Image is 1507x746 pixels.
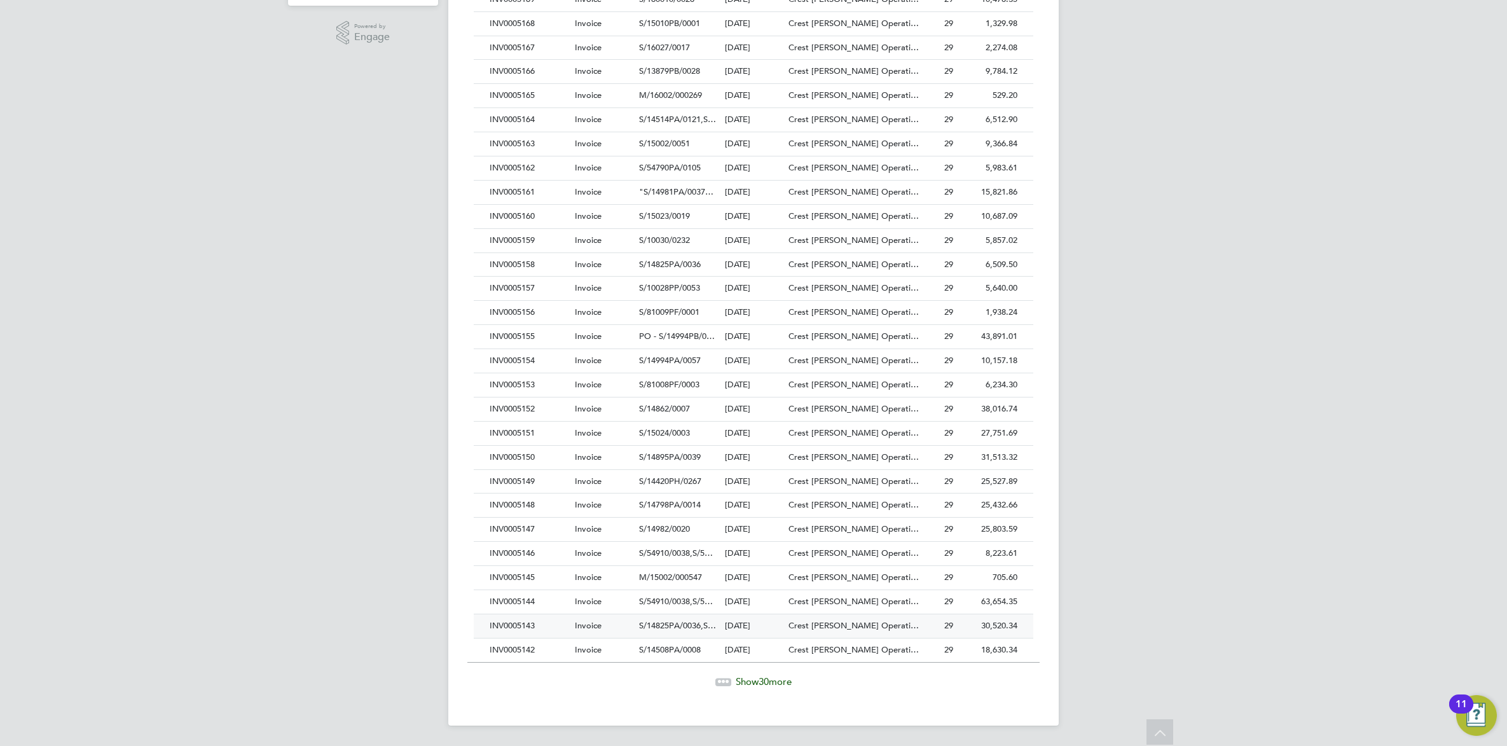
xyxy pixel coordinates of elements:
[486,277,572,300] div: INV0005157
[722,84,786,107] div: [DATE]
[639,90,702,100] span: M/16002/000269
[788,90,919,100] span: Crest [PERSON_NAME] Operati…
[956,229,1021,252] div: 5,857.02
[788,355,919,366] span: Crest [PERSON_NAME] Operati…
[788,596,919,607] span: Crest [PERSON_NAME] Operati…
[722,422,786,445] div: [DATE]
[486,205,572,228] div: INV0005160
[788,523,919,534] span: Crest [PERSON_NAME] Operati…
[486,36,572,60] div: INV0005167
[788,66,919,76] span: Crest [PERSON_NAME] Operati…
[639,523,690,534] span: S/14982/0020
[788,548,919,558] span: Crest [PERSON_NAME] Operati…
[944,307,953,317] span: 29
[486,325,572,349] div: INV0005155
[486,446,572,469] div: INV0005150
[722,470,786,494] div: [DATE]
[788,42,919,53] span: Crest [PERSON_NAME] Operati…
[956,422,1021,445] div: 27,751.69
[944,523,953,534] span: 29
[639,403,690,414] span: S/14862/0007
[639,452,701,462] span: S/14895PA/0039
[639,18,700,29] span: S/15010PB/0001
[486,494,572,517] div: INV0005148
[788,620,919,631] span: Crest [PERSON_NAME] Operati…
[639,355,701,366] span: S/14994PA/0057
[722,325,786,349] div: [DATE]
[788,452,919,462] span: Crest [PERSON_NAME] Operati…
[956,132,1021,156] div: 9,366.84
[944,620,953,631] span: 29
[722,253,786,277] div: [DATE]
[486,156,572,180] div: INV0005162
[788,162,919,173] span: Crest [PERSON_NAME] Operati…
[788,427,919,438] span: Crest [PERSON_NAME] Operati…
[722,446,786,469] div: [DATE]
[944,114,953,125] span: 29
[486,590,572,614] div: INV0005144
[944,42,953,53] span: 29
[486,349,572,373] div: INV0005154
[788,379,919,390] span: Crest [PERSON_NAME] Operati…
[722,301,786,324] div: [DATE]
[944,331,953,342] span: 29
[788,282,919,293] span: Crest [PERSON_NAME] Operati…
[575,548,602,558] span: Invoice
[486,108,572,132] div: INV0005164
[639,331,715,342] span: PO - S/14994PB/0…
[575,403,602,414] span: Invoice
[639,66,700,76] span: S/13879PB/0028
[486,229,572,252] div: INV0005159
[639,427,690,438] span: S/15024/0003
[722,60,786,83] div: [DATE]
[944,186,953,197] span: 29
[575,379,602,390] span: Invoice
[575,427,602,438] span: Invoice
[956,639,1021,662] div: 18,630.34
[639,114,716,125] span: S/14514PA/0121,S…
[722,639,786,662] div: [DATE]
[788,307,919,317] span: Crest [PERSON_NAME] Operati…
[788,499,919,510] span: Crest [PERSON_NAME] Operati…
[956,566,1021,590] div: 705.60
[486,566,572,590] div: INV0005145
[722,132,786,156] div: [DATE]
[944,138,953,149] span: 29
[956,470,1021,494] div: 25,527.89
[722,614,786,638] div: [DATE]
[575,331,602,342] span: Invoice
[639,548,713,558] span: S/54910/0038,S/5…
[486,373,572,397] div: INV0005153
[759,675,769,687] span: 30
[722,494,786,517] div: [DATE]
[956,60,1021,83] div: 9,784.12
[639,620,716,631] span: S/14825PA/0036,S…
[956,12,1021,36] div: 1,329.98
[575,282,602,293] span: Invoice
[944,379,953,390] span: 29
[722,373,786,397] div: [DATE]
[956,181,1021,204] div: 15,821.86
[944,403,953,414] span: 29
[788,476,919,487] span: Crest [PERSON_NAME] Operati…
[788,403,919,414] span: Crest [PERSON_NAME] Operati…
[944,211,953,221] span: 29
[354,21,390,32] span: Powered by
[722,277,786,300] div: [DATE]
[639,499,701,510] span: S/14798PA/0014
[956,373,1021,397] div: 6,234.30
[956,397,1021,421] div: 38,016.74
[736,675,792,687] span: Show more
[788,114,919,125] span: Crest [PERSON_NAME] Operati…
[944,596,953,607] span: 29
[944,572,953,583] span: 29
[722,397,786,421] div: [DATE]
[944,476,953,487] span: 29
[722,36,786,60] div: [DATE]
[486,84,572,107] div: INV0005165
[575,476,602,487] span: Invoice
[486,60,572,83] div: INV0005166
[639,186,713,197] span: "S/14981PA/0037…
[575,211,602,221] span: Invoice
[788,235,919,245] span: Crest [PERSON_NAME] Operati…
